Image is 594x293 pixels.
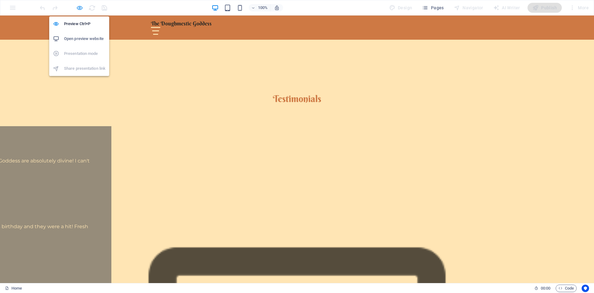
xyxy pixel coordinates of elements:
[582,285,589,292] button: Usercentrics
[151,5,443,11] h1: The Doughmestic Goddess
[422,5,444,11] span: Pages
[64,35,105,42] h6: Open preview website
[545,286,546,291] span: :
[541,285,550,292] span: 00 00
[274,5,280,11] i: On resize automatically adjust zoom level to fit chosen device.
[151,78,443,89] h2: Testimonials
[534,285,551,292] h6: Session time
[64,20,105,28] h6: Preview Ctrl+P
[420,3,446,13] button: Pages
[556,285,577,292] button: Code
[387,3,415,13] div: Design (Ctrl+Alt+Y)
[5,285,22,292] a: Click to cancel selection. Double-click to open Pages
[558,285,574,292] span: Code
[249,4,271,11] button: 100%
[258,4,268,11] h6: 100%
